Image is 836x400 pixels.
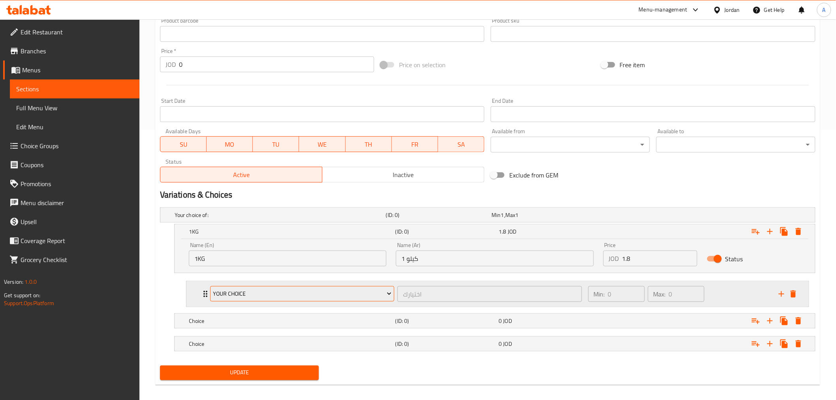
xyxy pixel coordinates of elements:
[3,193,139,212] a: Menu disclaimer
[21,46,133,56] span: Branches
[392,136,438,152] button: FR
[10,79,139,98] a: Sections
[491,26,815,42] input: Please enter product sku
[509,170,558,180] span: Exclude from GEM
[210,139,250,150] span: MO
[16,103,133,113] span: Full Menu View
[22,65,133,75] span: Menus
[491,137,650,153] div: ​
[499,226,506,237] span: 1.8
[516,210,519,220] span: 1
[10,98,139,117] a: Full Menu View
[175,225,815,239] div: Expand
[4,290,40,300] span: Get support on:
[501,210,504,220] span: 1
[777,314,791,328] button: Clone new choice
[787,288,799,300] button: delete
[4,277,23,287] span: Version:
[21,141,133,151] span: Choice Groups
[491,210,501,220] span: Min
[346,136,392,152] button: TH
[639,5,687,15] div: Menu-management
[189,251,386,266] input: Enter name En
[24,277,37,287] span: 1.0.0
[189,340,392,348] h5: Choice
[508,226,516,237] span: JOD
[21,160,133,170] span: Coupons
[749,337,763,351] button: Add choice group
[21,217,133,226] span: Upsell
[166,368,313,378] span: Update
[175,211,383,219] h5: Your choice of:
[299,136,345,152] button: WE
[21,179,133,189] span: Promotions
[213,289,392,299] span: Your Choice
[326,169,481,181] span: Inactive
[253,136,299,152] button: TU
[160,366,319,380] button: Update
[622,251,697,266] input: Please enter price
[395,340,496,348] h5: (ID: 0)
[791,314,806,328] button: Delete Choice
[3,155,139,174] a: Coupons
[166,60,176,69] p: JOD
[503,339,512,349] span: JOD
[499,339,502,349] span: 0
[491,211,594,219] div: ,
[777,225,791,239] button: Clone new choice
[21,255,133,264] span: Grocery Checklist
[609,254,619,263] p: JOD
[777,337,791,351] button: Clone new choice
[749,225,763,239] button: Add choice group
[725,6,740,14] div: Jordan
[653,289,666,299] p: Max:
[441,139,481,150] span: SA
[160,136,207,152] button: SU
[763,314,777,328] button: Add new choice
[399,60,446,70] span: Price on selection
[10,117,139,136] a: Edit Menu
[656,137,815,153] div: ​
[499,316,502,326] span: 0
[175,314,815,328] div: Expand
[3,231,139,250] a: Coverage Report
[179,57,374,72] input: Please enter price
[395,228,496,236] h5: (ID: 0)
[175,337,815,351] div: Expand
[438,136,484,152] button: SA
[791,337,806,351] button: Delete Choice
[395,139,435,150] span: FR
[164,169,319,181] span: Active
[160,208,815,222] div: Expand
[395,317,496,325] h5: (ID: 0)
[207,136,253,152] button: MO
[776,288,787,300] button: add
[21,27,133,37] span: Edit Restaurant
[396,251,593,266] input: Enter name Ar
[620,60,645,70] span: Free item
[3,136,139,155] a: Choice Groups
[505,210,515,220] span: Max
[3,174,139,193] a: Promotions
[186,281,809,307] div: Expand
[189,317,392,325] h5: Choice
[160,189,815,201] h2: Variations & Choices
[160,167,322,183] button: Active
[3,212,139,231] a: Upsell
[763,337,777,351] button: Add new choice
[725,254,743,264] span: Status
[16,84,133,94] span: Sections
[386,211,489,219] h5: (ID: 0)
[16,122,133,132] span: Edit Menu
[3,42,139,60] a: Branches
[749,314,763,328] button: Add choice group
[791,225,806,239] button: Delete 1KG
[164,139,203,150] span: SU
[823,6,826,14] span: A
[594,289,605,299] p: Min:
[503,316,512,326] span: JOD
[189,228,392,236] h5: 1KG
[21,198,133,208] span: Menu disclaimer
[3,60,139,79] a: Menus
[763,225,777,239] button: Add new choice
